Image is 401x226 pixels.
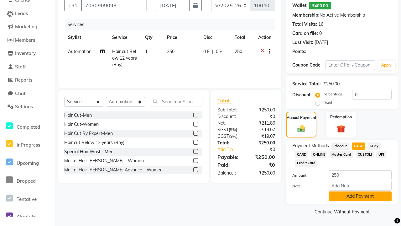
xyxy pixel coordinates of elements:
span: Settings [15,104,33,110]
div: Hair Cut-Men [64,112,92,119]
span: Master Card [330,151,353,158]
span: Total [217,97,232,104]
span: 0 F [203,48,210,55]
div: Hair Cut-Women [64,121,99,128]
span: | [212,48,213,55]
div: ( ) [213,126,246,133]
a: Settings [2,103,53,110]
div: ₹19.07 [246,133,280,140]
div: Payable: [213,153,246,161]
div: Paid: [213,161,246,169]
span: Reports [15,77,32,83]
div: 0 [319,30,322,37]
div: Membership: [292,12,320,19]
span: Tentative [17,196,37,202]
input: Search or Scan [150,97,202,106]
div: No Active Membership [292,12,392,19]
div: ₹250.00 [246,107,280,113]
div: Sub Total: [213,107,246,113]
a: Add Tip [213,146,252,153]
span: CUSTOM [356,151,374,158]
img: _cash.svg [295,124,307,133]
div: Discount: [292,92,312,98]
span: ONLINE [311,151,327,158]
span: UPI [376,151,386,158]
span: SGST [217,127,229,132]
a: Inventory [2,50,53,57]
div: ₹250.00 [323,81,340,87]
div: Wallet: [292,2,308,9]
span: Check-In [17,214,36,220]
label: Fixed [323,100,332,105]
span: 250 [235,49,242,54]
span: CASH [352,143,365,150]
th: Disc [200,30,231,45]
span: Leads [15,10,28,16]
th: Qty [141,30,163,45]
div: Hair Cut By Expert-Men [64,130,113,137]
span: Completed [17,124,40,130]
div: ₹0 [252,146,280,153]
div: Net: [213,120,246,126]
div: ₹0 [246,113,280,120]
div: ₹250.00 [246,140,280,146]
div: Majirel Hair [PERSON_NAME] Advance - Women [64,167,163,173]
div: Discount: [213,113,246,120]
div: 16 [318,21,323,28]
div: Coupon Code [292,62,325,68]
a: Continue Without Payment [287,209,397,215]
span: Automation [68,49,91,54]
label: Redemption [330,114,352,120]
span: Members [15,37,35,43]
div: Total: [213,140,246,146]
div: ₹250.00 [246,153,280,161]
div: Majirel Hair [PERSON_NAME] - Women [64,158,144,164]
div: Total Visits: [292,21,317,28]
span: CGST [217,133,229,139]
a: Staff [2,63,53,71]
div: Balance : [213,170,246,176]
span: 1 [145,49,148,54]
a: Members [2,37,53,44]
span: InProgress [17,142,40,148]
button: Apply [378,61,395,70]
label: Amount: [288,173,324,178]
a: Leads [2,10,53,17]
th: Stylist [64,30,108,45]
div: Card on file: [292,30,318,37]
span: Inventory [15,50,36,56]
span: PhonePe [331,143,349,150]
div: Points: [292,48,306,55]
div: Special Hair Wash- Men [64,148,113,155]
input: Add Note [329,181,392,191]
span: 9% [230,134,236,139]
a: Reports [2,77,53,84]
span: Chat [15,90,25,96]
span: Staff [15,64,26,70]
div: Last Visit: [292,39,313,46]
img: _gift.svg [334,124,347,134]
span: GPay [368,143,381,150]
a: Marketing [2,23,53,30]
div: ₹211.86 [246,120,280,126]
th: Service [108,30,141,45]
span: Dropped [17,178,36,184]
div: ( ) [213,133,246,140]
span: Hair cut Below 12 years (Boy) [112,49,137,67]
div: ₹0 [246,161,280,169]
label: Manual Payment [286,115,316,121]
span: 9% [230,127,236,132]
span: Upcoming [17,160,39,166]
span: 250 [167,49,174,54]
span: Credit Card [295,159,317,167]
span: Payment Methods [292,143,329,149]
input: Amount [329,170,392,180]
span: 0 % [216,48,223,55]
label: Note: [288,183,324,189]
button: Add Payment [329,191,392,201]
div: ₹250.00 [246,170,280,176]
a: Chat [2,90,53,97]
span: CARD [295,151,308,158]
label: Percentage [323,91,343,97]
th: Action [254,30,275,45]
